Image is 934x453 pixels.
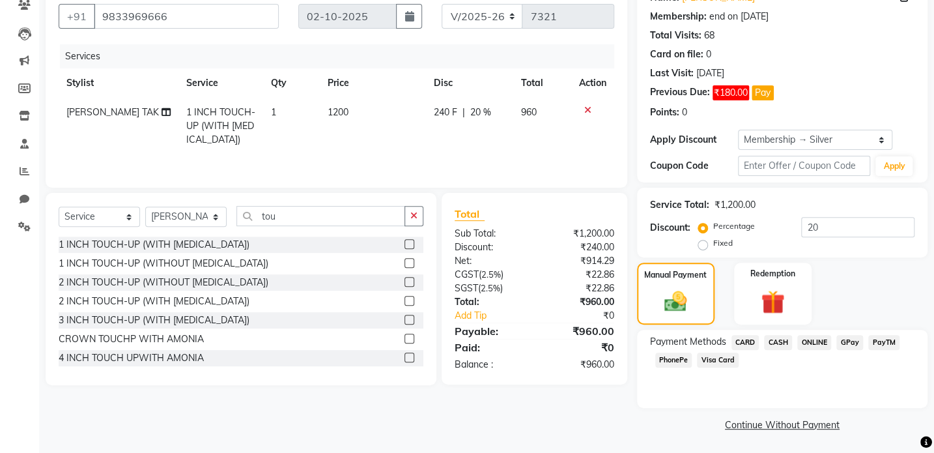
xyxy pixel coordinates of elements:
span: 1 INCH TOUCH-UP (WITH [MEDICAL_DATA]) [186,106,255,145]
button: Apply [875,156,913,176]
div: Sub Total: [445,227,534,241]
span: 1200 [328,106,348,118]
div: Payable: [445,323,534,339]
div: Total Visits: [650,29,701,42]
div: 2 INCH TOUCH-UP (WITHOUT [MEDICAL_DATA]) [59,276,268,289]
button: Pay [752,85,774,100]
div: 4 INCH TOUCH UPWITH AMONIA [59,351,204,365]
div: ₹22.86 [534,282,623,295]
th: Disc [426,68,513,98]
input: Enter Offer / Coupon Code [738,156,870,176]
th: Price [320,68,426,98]
div: CROWN TOUCHP WITH AMONIA [59,332,204,346]
a: Add Tip [445,309,549,323]
label: Percentage [713,220,755,232]
span: Visa Card [697,353,739,368]
span: 240 F [434,106,457,119]
div: ₹960.00 [534,323,623,339]
button: +91 [59,4,95,29]
div: ₹914.29 [534,254,623,268]
div: 0 [706,48,711,61]
span: Total [455,207,485,221]
div: ₹0 [534,340,623,355]
span: GPay [836,335,863,350]
div: 2 INCH TOUCH-UP (WITH [MEDICAL_DATA]) [59,295,249,308]
span: CGST [455,269,479,280]
span: 2.5% [481,283,500,293]
span: 1 [271,106,276,118]
img: _cash.svg [657,289,694,315]
div: Total: [445,295,534,309]
div: ₹240.00 [534,241,623,254]
div: Net: [445,254,534,268]
div: ₹0 [549,309,623,323]
div: ₹960.00 [534,295,623,309]
div: Membership: [650,10,707,23]
span: 20 % [470,106,491,119]
div: Services [60,44,624,68]
div: 3 INCH TOUCH-UP (WITH [MEDICAL_DATA]) [59,314,249,327]
span: 2.5% [481,269,501,280]
div: Previous Due: [650,85,710,100]
div: ₹960.00 [534,358,623,372]
div: 1 INCH TOUCH-UP (WITHOUT [MEDICAL_DATA]) [59,257,268,270]
span: ₹180.00 [713,85,749,100]
span: CASH [764,335,792,350]
span: [PERSON_NAME] TAK [66,106,159,118]
a: Continue Without Payment [640,418,925,432]
div: Balance : [445,358,534,372]
div: Apply Discount [650,133,738,147]
input: Search by Name/Mobile/Email/Code [94,4,279,29]
th: Stylist [59,68,178,98]
img: _gift.svg [754,287,792,317]
div: Card on file: [650,48,703,61]
label: Redemption [750,268,795,280]
th: Action [571,68,614,98]
div: ( ) [445,282,534,295]
div: 1 INCH TOUCH-UP (WITH [MEDICAL_DATA]) [59,238,249,252]
th: Service [178,68,263,98]
div: 0 [682,106,687,119]
span: 960 [520,106,536,118]
div: ( ) [445,268,534,282]
span: PhonePe [655,353,692,368]
div: Last Visit: [650,66,694,80]
div: 68 [704,29,715,42]
div: ₹1,200.00 [534,227,623,241]
th: Total [513,68,571,98]
span: ONLINE [797,335,831,350]
div: Discount: [650,221,690,235]
div: Paid: [445,340,534,355]
div: ₹1,200.00 [715,198,756,212]
th: Qty [263,68,320,98]
span: SGST [455,282,478,294]
div: Points: [650,106,679,119]
span: | [462,106,465,119]
input: Search or Scan [236,206,405,226]
span: PayTM [868,335,899,350]
div: end on [DATE] [709,10,769,23]
div: Coupon Code [650,159,738,173]
div: [DATE] [696,66,724,80]
span: Payment Methods [650,335,726,349]
div: Discount: [445,241,534,254]
span: CARD [731,335,759,350]
div: ₹22.86 [534,268,623,282]
label: Manual Payment [644,269,707,281]
div: Service Total: [650,198,709,212]
label: Fixed [713,237,733,249]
